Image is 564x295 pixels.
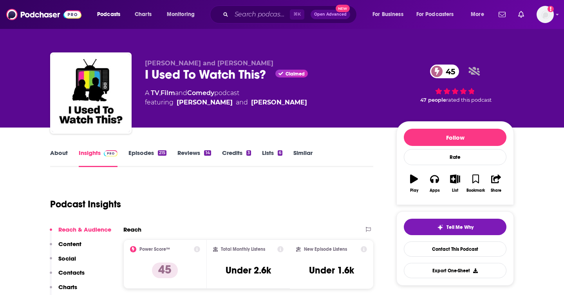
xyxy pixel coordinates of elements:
[123,226,141,233] h2: Reach
[251,98,307,107] a: Mike Sullivan
[438,65,459,78] span: 45
[290,9,304,20] span: ⌘ K
[495,8,509,21] a: Show notifications dropdown
[79,149,117,167] a: InsightsPodchaser Pro
[231,8,290,21] input: Search podcasts, credits, & more...
[139,246,170,252] h2: Power Score™
[471,9,484,20] span: More
[58,240,81,248] p: Content
[452,188,458,193] div: List
[404,241,506,257] a: Contact This Podcast
[177,98,233,107] a: Mike Frighetto
[465,8,494,21] button: open menu
[175,89,187,97] span: and
[246,150,251,156] div: 3
[236,98,248,107] span: and
[52,54,130,132] img: I Used To Watch This?
[50,269,85,283] button: Contacts
[466,188,485,193] div: Bookmark
[158,150,166,156] div: 215
[151,89,159,97] a: TV
[515,8,527,21] a: Show notifications dropdown
[404,219,506,235] button: tell me why sparkleTell Me Why
[311,10,350,19] button: Open AdvancedNew
[404,169,424,198] button: Play
[548,6,554,12] svg: Add a profile image
[410,188,418,193] div: Play
[152,263,178,278] p: 45
[411,8,465,21] button: open menu
[6,7,81,22] img: Podchaser - Follow, Share and Rate Podcasts
[537,6,554,23] span: Logged in as heidiv
[446,97,492,103] span: rated this podcast
[58,255,76,262] p: Social
[226,264,271,276] h3: Under 2.6k
[372,9,403,20] span: For Business
[145,88,307,107] div: A podcast
[217,5,364,23] div: Search podcasts, credits, & more...
[159,89,161,97] span: ,
[420,97,446,103] span: 47 people
[293,149,313,167] a: Similar
[537,6,554,23] img: User Profile
[367,8,413,21] button: open menu
[424,169,445,198] button: Apps
[50,226,111,240] button: Reach & Audience
[437,224,443,230] img: tell me why sparkle
[309,264,354,276] h3: Under 1.6k
[314,13,347,16] span: Open Advanced
[221,246,265,252] h2: Total Monthly Listens
[145,59,273,67] span: [PERSON_NAME] and [PERSON_NAME]
[104,150,117,156] img: Podchaser Pro
[304,246,347,252] h2: New Episode Listens
[404,263,506,278] button: Export One-Sheet
[92,8,130,21] button: open menu
[187,89,214,97] a: Comedy
[430,65,459,78] a: 45
[97,9,120,20] span: Podcasts
[404,129,506,146] button: Follow
[177,149,211,167] a: Reviews14
[336,5,350,12] span: New
[50,198,121,210] h1: Podcast Insights
[50,255,76,269] button: Social
[486,169,506,198] button: Share
[161,89,175,97] a: Film
[430,188,440,193] div: Apps
[278,150,282,156] div: 6
[128,149,166,167] a: Episodes215
[135,9,152,20] span: Charts
[262,149,282,167] a: Lists6
[161,8,205,21] button: open menu
[58,226,111,233] p: Reach & Audience
[204,150,211,156] div: 14
[396,59,514,108] div: 45 47 peoplerated this podcast
[416,9,454,20] span: For Podcasters
[404,149,506,165] div: Rate
[446,224,474,230] span: Tell Me Why
[50,240,81,255] button: Content
[145,98,307,107] span: featuring
[222,149,251,167] a: Credits3
[537,6,554,23] button: Show profile menu
[491,188,501,193] div: Share
[167,9,195,20] span: Monitoring
[465,169,486,198] button: Bookmark
[58,269,85,276] p: Contacts
[286,72,305,76] span: Claimed
[445,169,465,198] button: List
[50,149,68,167] a: About
[130,8,156,21] a: Charts
[58,283,77,291] p: Charts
